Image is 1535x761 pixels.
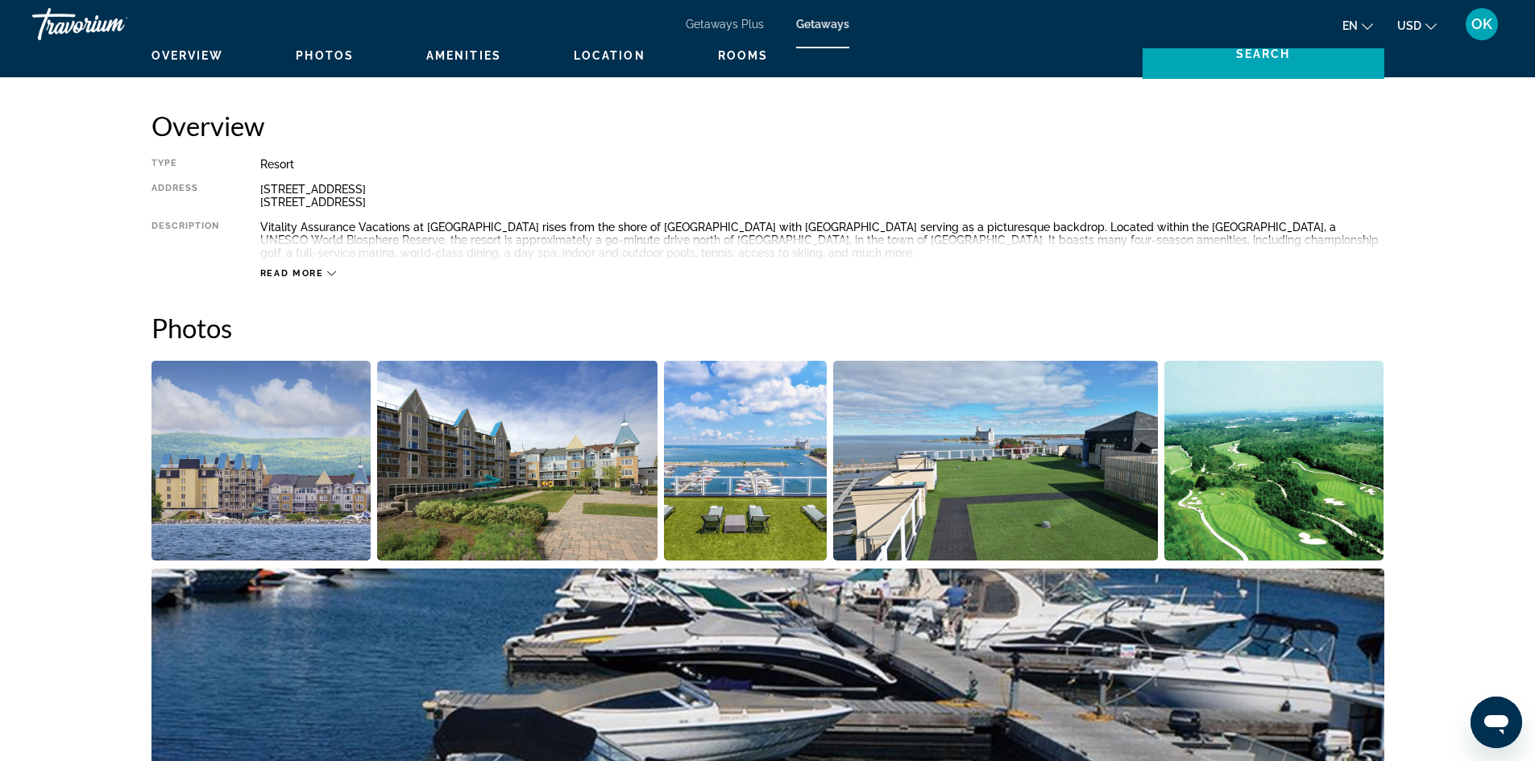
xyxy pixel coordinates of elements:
[151,221,220,259] div: Description
[426,48,501,63] button: Amenities
[686,18,764,31] a: Getaways Plus
[151,110,1384,142] h2: Overview
[151,48,224,63] button: Overview
[1236,48,1291,60] span: Search
[151,312,1384,344] h2: Photos
[1342,14,1373,37] button: Change language
[151,360,371,561] button: Open full-screen image slider
[151,158,220,171] div: Type
[1397,14,1437,37] button: Change currency
[426,49,501,62] span: Amenities
[151,49,224,62] span: Overview
[1461,7,1503,41] button: User Menu
[32,3,193,45] a: Travorium
[260,221,1384,259] div: Vitality Assurance Vacations at [GEOGRAPHIC_DATA] rises from the shore of [GEOGRAPHIC_DATA] with ...
[1471,697,1522,748] iframe: Button to launch messaging window
[296,49,354,62] span: Photos
[796,18,849,31] a: Getaways
[260,183,1384,209] div: [STREET_ADDRESS] [STREET_ADDRESS]
[833,360,1158,561] button: Open full-screen image slider
[574,48,645,63] button: Location
[718,48,769,63] button: Rooms
[718,49,769,62] span: Rooms
[151,183,220,209] div: Address
[664,360,828,561] button: Open full-screen image slider
[260,158,1384,171] div: Resort
[1164,360,1384,561] button: Open full-screen image slider
[1471,16,1492,32] span: OK
[260,268,324,279] span: Read more
[377,360,658,561] button: Open full-screen image slider
[574,49,645,62] span: Location
[296,48,354,63] button: Photos
[260,267,337,279] button: Read more
[1397,19,1421,32] span: USD
[1342,19,1358,32] span: en
[1143,29,1384,79] button: Search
